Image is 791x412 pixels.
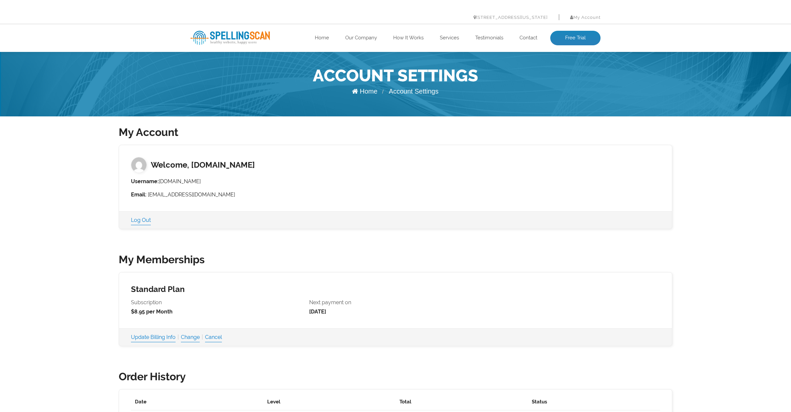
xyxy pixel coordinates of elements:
a: Change Standard Plan Membership [181,333,200,342]
span: | [178,334,179,340]
th: Date [131,393,263,410]
h2: Order History [119,370,672,383]
th: Status [528,393,660,410]
span: / [382,89,383,95]
span: $8.95 per Month [131,309,173,315]
h2: My Memberships [119,253,672,266]
li: [EMAIL_ADDRESS][DOMAIN_NAME] [131,190,660,199]
h1: Account Settings [190,64,601,87]
img: spellingScan [190,31,270,45]
a: Free Trial [550,31,601,45]
a: Home [352,88,377,95]
span: Next payment on [309,298,481,307]
h2: My Account [119,126,672,139]
h3: Welcome, [DOMAIN_NAME] [119,145,672,173]
a: Cancel Standard Plan Membership [205,333,222,342]
span: [DATE] [309,309,326,315]
strong: Username: [131,178,159,185]
span: Account Settings [389,88,438,95]
a: Log Out [131,216,151,225]
strong: Email: [131,191,146,198]
span: Subscription [131,298,303,307]
li: [DOMAIN_NAME] [131,177,660,186]
h3: Standard Plan [119,272,672,294]
a: Update Billing Info [131,333,176,342]
th: Level [263,393,395,410]
span: | [202,334,203,340]
th: Total [395,393,528,410]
